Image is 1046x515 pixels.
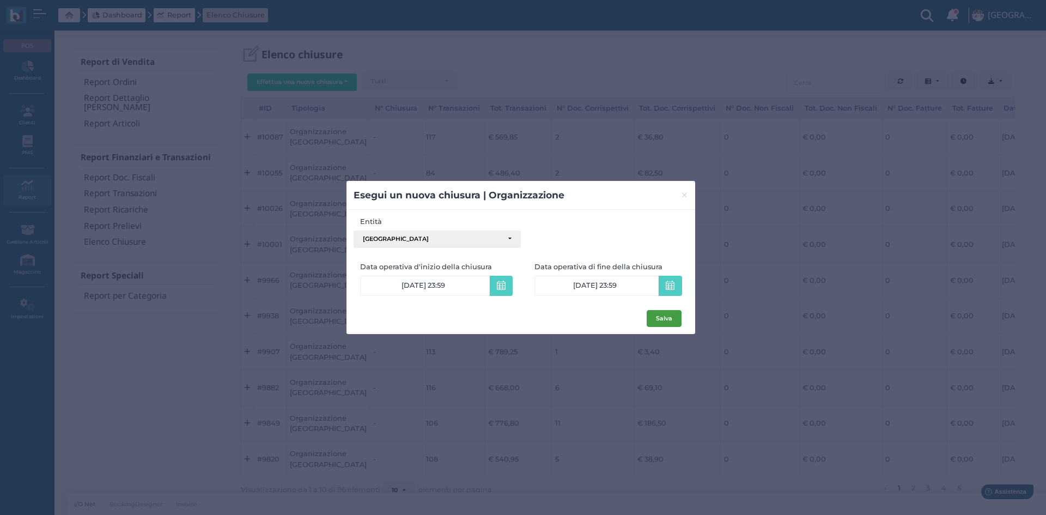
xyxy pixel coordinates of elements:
[354,189,564,201] b: Esegui un nuova chiusura | Organizzazione
[534,262,682,272] label: Data operativa di fine della chiusura
[360,262,521,272] label: Data operativa d'inizio della chiusura
[32,9,72,17] span: Assistenza
[354,231,521,248] button: [GEOGRAPHIC_DATA]
[354,216,521,227] label: Entità
[573,281,617,290] span: [DATE] 23:59
[402,281,445,290] span: [DATE] 23:59
[680,188,689,202] span: ×
[647,310,682,328] button: Salva
[363,235,503,243] div: [GEOGRAPHIC_DATA]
